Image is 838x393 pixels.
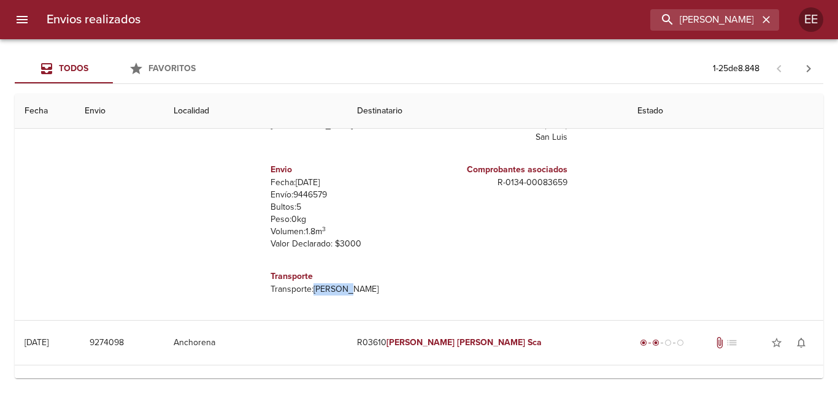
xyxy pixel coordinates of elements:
[764,330,789,355] button: Agregar a favoritos
[794,54,823,83] span: Pagina siguiente
[15,54,211,83] div: Tabs Envios
[637,337,686,349] div: Despachado
[90,335,124,351] span: 9274098
[771,337,783,349] span: star_border
[85,332,129,354] button: 9274098
[148,63,196,74] span: Favoritos
[799,7,823,32] div: EE
[15,94,75,129] th: Fecha
[271,213,414,226] p: Peso: 0 kg
[789,330,813,355] button: Activar notificaciones
[764,62,794,74] span: Pagina anterior
[795,337,807,349] span: notifications_none
[424,177,567,189] p: R - 0134 - 00083659
[75,94,164,129] th: Envio
[424,163,567,177] h6: Comprobantes asociados
[271,163,414,177] h6: Envio
[322,225,326,233] sup: 3
[164,321,347,365] td: Anchorena
[271,283,414,296] p: Transporte: [PERSON_NAME]
[640,339,647,346] span: radio_button_checked
[713,337,726,349] span: Tiene documentos adjuntos
[664,339,672,346] span: radio_button_unchecked
[271,226,414,238] p: Volumen: 1.8 m
[528,337,542,348] em: Sca
[713,63,759,75] p: 1 - 25 de 8.848
[7,5,37,34] button: menu
[628,94,823,129] th: Estado
[271,270,414,283] h6: Transporte
[25,337,48,348] div: [DATE]
[726,337,738,349] span: No tiene pedido asociado
[271,238,414,250] p: Valor Declarado: $ 3000
[164,94,347,129] th: Localidad
[386,337,455,348] em: [PERSON_NAME]
[677,339,684,346] span: radio_button_unchecked
[650,9,758,31] input: buscar
[347,94,628,129] th: Destinatario
[271,177,414,189] p: Fecha: [DATE]
[457,337,525,348] em: [PERSON_NAME]
[424,131,567,143] p: San Luis
[347,321,628,365] td: R03610
[47,10,140,29] h6: Envios realizados
[652,339,659,346] span: radio_button_checked
[271,189,414,201] p: Envío: 9446579
[271,201,414,213] p: Bultos: 5
[59,63,88,74] span: Todos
